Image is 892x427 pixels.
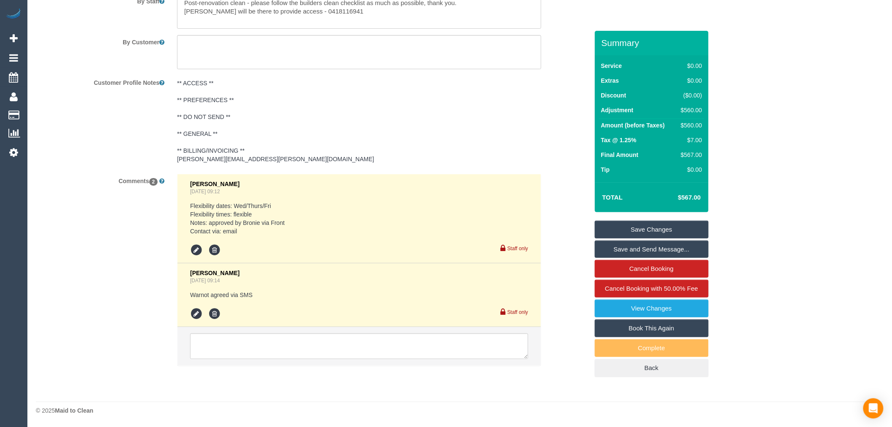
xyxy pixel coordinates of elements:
a: View Changes [595,300,709,317]
a: Cancel Booking [595,260,709,278]
h4: $567.00 [653,194,701,201]
a: Cancel Booking with 50.00% Fee [595,280,709,297]
div: ($0.00) [677,91,702,100]
a: Book This Again [595,319,709,337]
label: Tax @ 1.25% [601,136,637,144]
small: Staff only [508,246,528,251]
strong: Maid to Clean [55,407,93,414]
span: [PERSON_NAME] [190,181,239,187]
label: Final Amount [601,151,639,159]
a: [DATE] 09:12 [190,189,220,195]
div: $567.00 [677,151,702,159]
div: $7.00 [677,136,702,144]
strong: Total [602,194,623,201]
div: $560.00 [677,106,702,114]
span: 2 [149,178,158,186]
div: Open Intercom Messenger [863,398,884,419]
pre: Warnot agreed via SMS [190,291,528,299]
pre: ** ACCESS ** ** PREFERENCES ** ** DO NOT SEND ** ** GENERAL ** ** BILLING/INVOICING ** [PERSON_NA... [177,79,541,163]
a: Save Changes [595,221,709,238]
label: Tip [601,165,610,174]
a: Back [595,359,709,377]
small: Staff only [508,309,528,315]
label: Customer Profile Notes [30,76,171,87]
div: $0.00 [677,62,702,70]
label: Discount [601,91,626,100]
label: Amount (before Taxes) [601,121,665,130]
div: © 2025 [36,406,884,415]
span: [PERSON_NAME] [190,270,239,276]
label: Extras [601,76,619,85]
div: $0.00 [677,76,702,85]
label: Service [601,62,622,70]
div: $0.00 [677,165,702,174]
label: Adjustment [601,106,634,114]
img: Automaid Logo [5,8,22,20]
div: $560.00 [677,121,702,130]
h3: Summary [602,38,704,48]
span: Cancel Booking with 50.00% Fee [605,285,698,292]
label: Comments [30,174,171,185]
a: Save and Send Message... [595,241,709,258]
label: By Customer [30,35,171,46]
pre: Flexibility dates: Wed/Thurs/Fri Flexibility times: flexible Notes: approved by Bronie via Front ... [190,202,528,235]
a: [DATE] 09:14 [190,278,220,284]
